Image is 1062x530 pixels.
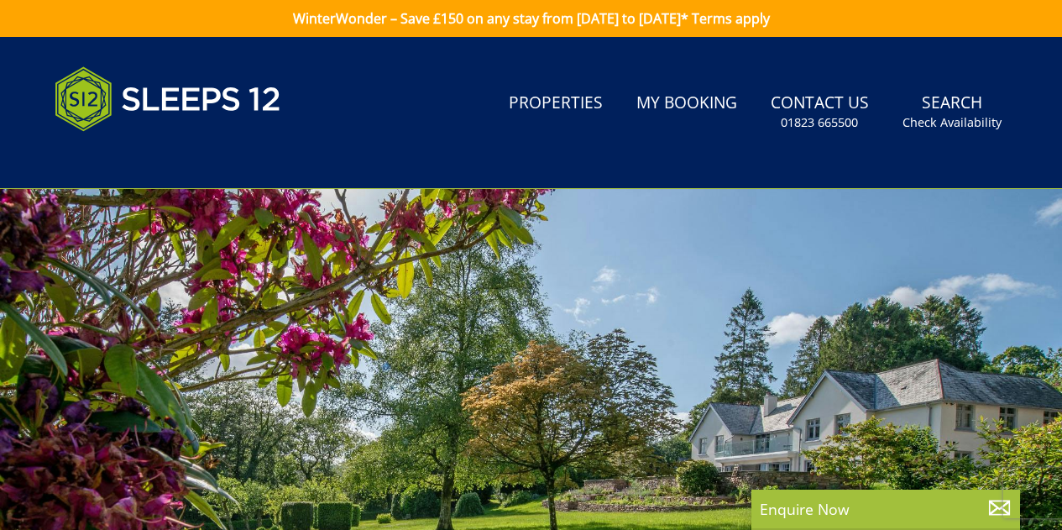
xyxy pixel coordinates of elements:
[764,85,876,139] a: Contact Us01823 665500
[902,114,1002,131] small: Check Availability
[781,114,858,131] small: 01823 665500
[55,57,281,141] img: Sleeps 12
[502,85,609,123] a: Properties
[630,85,744,123] a: My Booking
[896,85,1008,139] a: SearchCheck Availability
[46,151,222,165] iframe: Customer reviews powered by Trustpilot
[760,498,1012,520] p: Enquire Now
